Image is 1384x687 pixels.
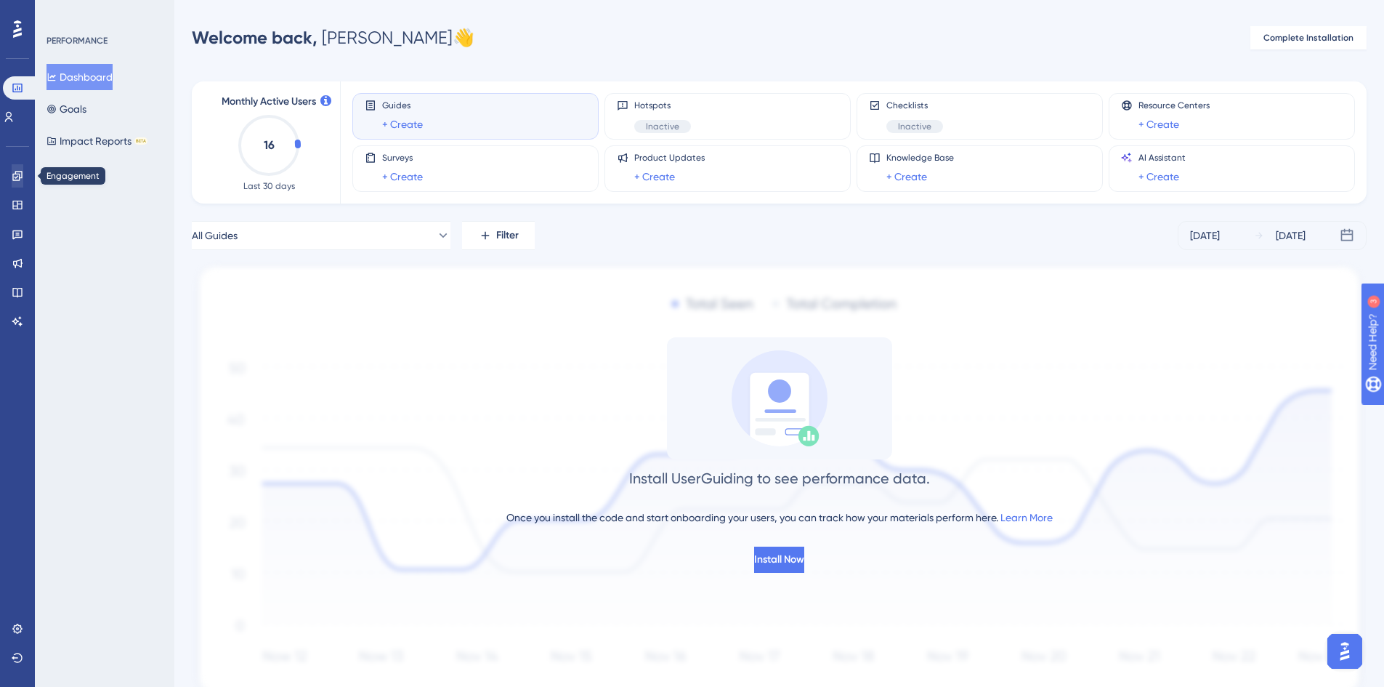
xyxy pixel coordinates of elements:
[382,152,423,164] span: Surveys
[886,152,954,164] span: Knowledge Base
[46,64,113,90] button: Dashboard
[382,168,423,185] a: + Create
[1276,227,1306,244] div: [DATE]
[192,27,317,48] span: Welcome back,
[382,116,423,133] a: + Create
[192,221,450,250] button: All Guides
[1138,168,1179,185] a: + Create
[629,468,930,489] div: Install UserGuiding to see performance data.
[222,93,316,111] span: Monthly Active Users
[243,180,295,192] span: Last 30 days
[46,35,108,47] div: PERFORMANCE
[1250,26,1367,49] button: Complete Installation
[754,547,804,573] button: Install Now
[1138,116,1179,133] a: + Create
[898,121,931,132] span: Inactive
[46,96,86,122] button: Goals
[192,26,474,49] div: [PERSON_NAME] 👋
[462,221,535,250] button: Filter
[382,100,423,111] span: Guides
[46,128,147,154] button: Impact ReportsBETA
[101,7,105,19] div: 3
[754,551,804,569] span: Install Now
[1323,630,1367,673] iframe: UserGuiding AI Assistant Launcher
[1190,227,1220,244] div: [DATE]
[134,137,147,145] div: BETA
[646,121,679,132] span: Inactive
[34,4,91,21] span: Need Help?
[496,227,519,244] span: Filter
[634,152,705,164] span: Product Updates
[506,509,1053,526] div: Once you install the code and start onboarding your users, you can track how your materials perfo...
[886,168,927,185] a: + Create
[1138,100,1210,111] span: Resource Centers
[1263,32,1353,44] span: Complete Installation
[634,168,675,185] a: + Create
[1000,512,1053,523] a: Learn More
[634,100,691,111] span: Hotspots
[886,100,943,111] span: Checklists
[192,227,238,244] span: All Guides
[264,138,275,152] text: 16
[1138,152,1186,164] span: AI Assistant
